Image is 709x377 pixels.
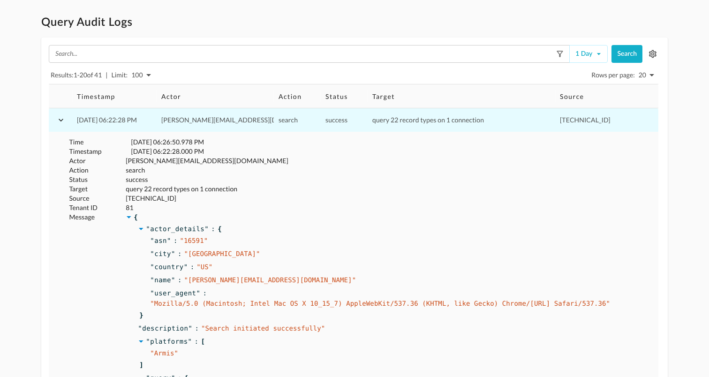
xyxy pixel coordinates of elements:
[131,147,204,156] p: [DATE] 06:22:28.000 PM
[150,226,204,233] span: actor_details
[190,262,195,272] span: :
[188,338,192,346] span: "
[173,236,178,246] span: :
[161,116,324,124] span: [PERSON_NAME][EMAIL_ADDRESS][DOMAIN_NAME]
[41,15,668,30] h1: Query Audit Logs
[131,137,204,147] p: [DATE] 06:26:50.978 PM
[196,290,201,297] span: "
[171,277,175,284] span: "
[279,92,302,100] div: Action
[126,194,176,202] span: [TECHNICAL_ID]
[138,360,143,370] span: ]
[126,166,145,174] span: search
[77,92,115,100] div: Timestamp
[51,70,102,80] p: Results: 1 - 20 of 41
[106,70,107,80] p: |
[150,290,154,297] span: "
[150,250,154,258] span: "
[154,262,184,272] span: country
[126,157,288,165] span: [PERSON_NAME][EMAIL_ADDRESS][DOMAIN_NAME]
[131,70,143,80] p: 100
[178,275,182,286] span: :
[52,49,554,59] input: Search...
[188,325,192,332] span: "
[167,237,171,245] span: "
[138,325,142,332] span: "
[639,70,646,80] p: 20
[204,226,209,233] span: "
[203,288,207,299] span: :
[69,154,121,166] p: Actor
[611,45,642,63] button: Search
[184,250,260,258] span: " [GEOGRAPHIC_DATA] "
[150,300,610,308] span: " Mozilla/5.0 (Macintosh; Intel Mac OS X 10_15_7) AppleWebKit/537.36 (KHTML, like Gecko) Chrome/[...
[178,249,182,259] span: :
[150,277,154,284] span: "
[218,224,222,234] span: {
[126,204,133,211] span: 81
[126,185,237,193] span: query 22 record types on 1 connection
[69,173,121,184] p: Status
[195,337,199,347] span: :
[150,264,154,271] span: "
[146,226,150,233] span: "
[201,325,325,332] span: " Search initiated successfully "
[372,92,395,100] div: Target
[150,350,178,357] span: " Armis "
[560,116,611,124] span: [TECHNICAL_ID]
[195,324,199,334] span: :
[150,338,188,346] span: platforms
[279,116,298,124] span: search
[146,338,150,346] span: "
[69,182,121,194] p: Target
[69,192,121,203] p: Source
[569,45,608,63] button: 1 day
[591,70,635,80] p: Rows per page:
[211,224,215,234] span: :
[372,116,484,124] span: query 22 record types on 1 connection
[134,212,138,223] span: {
[154,236,167,246] span: asn
[184,264,188,271] span: "
[77,115,137,125] p: [DATE] 06:22:28 PM
[196,264,212,271] span: " US "
[69,145,126,156] p: Timestamp
[69,136,126,147] p: Time
[138,310,143,321] span: }
[325,92,348,100] div: Status
[154,288,196,299] span: user_agent
[171,250,175,258] span: "
[325,116,347,124] span: success
[69,164,121,175] p: Action
[184,277,356,284] span: " [PERSON_NAME][EMAIL_ADDRESS][DOMAIN_NAME] "
[126,175,148,183] span: success
[560,92,584,100] div: Source
[154,249,171,259] span: city
[112,70,128,80] p: Limit:
[180,237,208,245] span: " 16591 "
[154,275,171,286] span: name
[142,324,188,334] span: description
[69,201,121,212] p: Tenant ID
[150,237,154,245] span: "
[161,92,181,100] div: Actor
[201,337,205,347] span: [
